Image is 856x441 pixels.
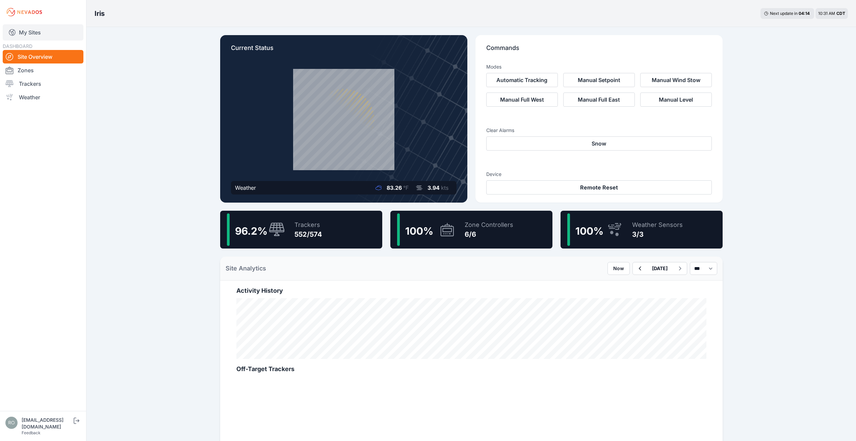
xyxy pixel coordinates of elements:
button: Manual Full West [486,93,558,107]
button: Remote Reset [486,180,712,194]
a: Trackers [3,77,83,90]
a: Zones [3,63,83,77]
img: Nevados [5,7,43,18]
h2: Off-Target Trackers [236,364,706,374]
span: 96.2 % [235,225,267,237]
h2: Activity History [236,286,706,295]
div: [EMAIL_ADDRESS][DOMAIN_NAME] [22,417,72,430]
a: 100%Weather Sensors3/3 [561,211,723,249]
div: Weather Sensors [632,220,683,230]
button: Manual Setpoint [563,73,635,87]
div: 6/6 [465,230,513,239]
h3: Iris [95,9,105,18]
span: 10:31 AM [818,11,835,16]
a: 100%Zone Controllers6/6 [390,211,552,249]
div: Zone Controllers [465,220,513,230]
span: DASHBOARD [3,43,32,49]
div: Trackers [294,220,322,230]
h2: Site Analytics [226,264,266,273]
h3: Device [486,171,712,178]
span: Next update in [770,11,798,16]
nav: Breadcrumb [95,5,105,22]
h3: Modes [486,63,501,70]
div: 04 : 14 [799,11,811,16]
button: Manual Level [640,93,712,107]
img: rono@prim.com [5,417,18,429]
a: Feedback [22,430,41,435]
h3: Clear Alarms [486,127,712,134]
span: 100 % [405,225,433,237]
button: [DATE] [647,262,673,275]
a: Site Overview [3,50,83,63]
a: Weather [3,90,83,104]
button: Automatic Tracking [486,73,558,87]
p: Commands [486,43,712,58]
button: Now [607,262,630,275]
a: My Sites [3,24,83,41]
button: Snow [486,136,712,151]
span: 83.26 [387,184,402,191]
div: 3/3 [632,230,683,239]
span: kts [441,184,448,191]
button: Manual Wind Stow [640,73,712,87]
button: Manual Full East [563,93,635,107]
p: Current Status [231,43,457,58]
div: Weather [235,184,256,192]
span: °F [403,184,409,191]
div: 552/574 [294,230,322,239]
span: CDT [836,11,845,16]
a: 96.2%Trackers552/574 [220,211,382,249]
span: 100 % [575,225,603,237]
span: 3.94 [427,184,440,191]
